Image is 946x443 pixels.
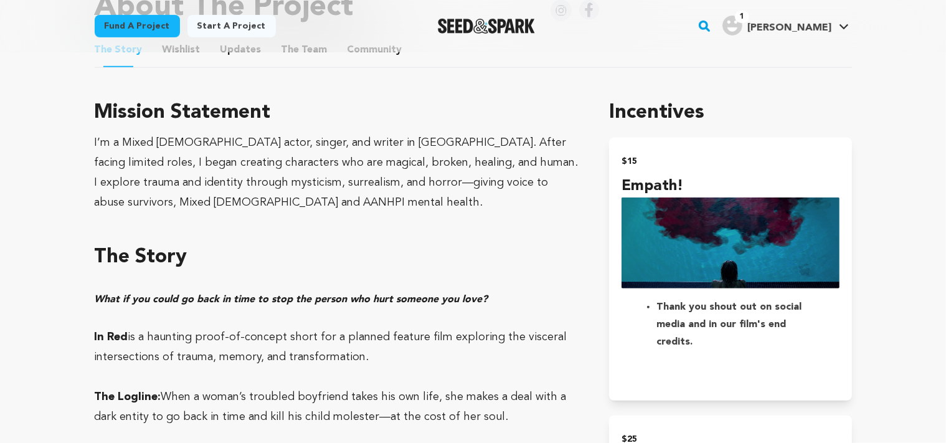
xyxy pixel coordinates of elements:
span: is a haunting proof-of-concept short for a planned feature film exploring the visceral intersecti... [95,331,567,363]
span: Lauren L.'s Profile [720,13,851,39]
strong: The Logline: [95,391,161,403]
button: $15 Empath! incentive Thank you shout out on social media and in our film's end credits. [609,138,851,401]
span: 1 [735,11,749,23]
div: I’m a Mixed [DEMOGRAPHIC_DATA] actor, singer, and writer in [GEOGRAPHIC_DATA]. After facing limit... [95,133,580,212]
h3: Mission Statement [95,98,580,128]
div: Lauren L.'s Profile [722,16,831,36]
strong: Thank you shout out on social media and in our film's end credits. [656,302,802,347]
a: Lauren L.'s Profile [720,13,851,36]
span: When a woman’s troubled boyfriend takes his own life, she makes a deal with a dark entity to go b... [95,391,567,422]
h1: Incentives [609,98,851,128]
img: user.png [722,16,742,36]
a: Fund a project [95,15,180,37]
a: Seed&Spark Homepage [438,19,536,34]
h4: Empath! [622,175,839,198]
h2: $15 [622,153,839,170]
h3: The Story [95,242,580,272]
em: What if you could go back in time to stop the person who hurt someone you love? [95,295,488,305]
span: [PERSON_NAME] [747,23,831,33]
a: Start a project [187,15,276,37]
strong: In Red [95,331,128,343]
img: incentive [622,198,839,288]
img: Seed&Spark Logo Dark Mode [438,19,536,34]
